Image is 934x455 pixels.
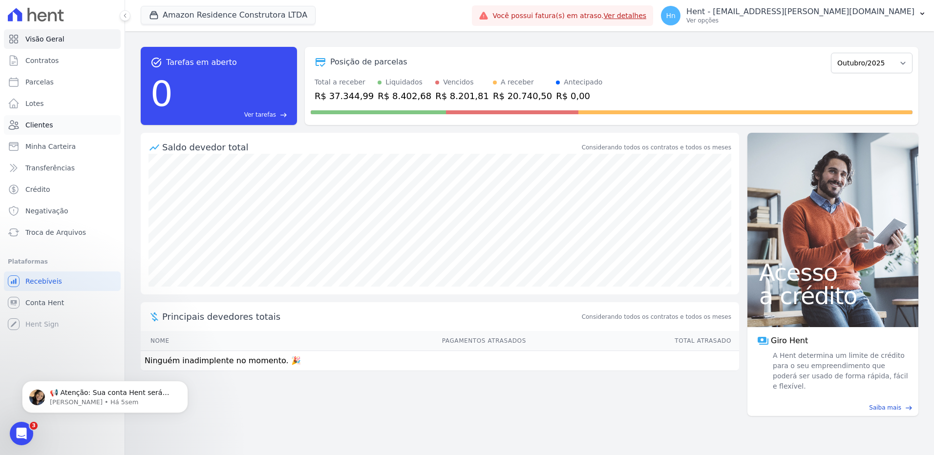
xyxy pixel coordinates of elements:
[25,99,44,108] span: Lotes
[25,34,64,44] span: Visão Geral
[150,57,162,68] span: task_alt
[501,77,534,87] div: A receber
[564,77,602,87] div: Antecipado
[280,111,287,119] span: east
[4,94,121,113] a: Lotes
[4,223,121,242] a: Troca de Arquivos
[4,271,121,291] a: Recebíveis
[771,351,909,392] span: A Hent determina um limite de crédito para o seu empreendimento que poderá ser usado de forma ráp...
[42,38,169,46] p: Message from Adriane, sent Há 5sem
[759,261,907,284] span: Acesso
[582,312,731,321] span: Considerando todos os contratos e todos os meses
[166,57,237,68] span: Tarefas em aberto
[10,422,33,445] iframe: Intercom live chat
[759,284,907,308] span: a crédito
[686,17,914,24] p: Ver opções
[582,143,731,152] div: Considerando todos os contratos e todos os meses
[25,206,68,216] span: Negativação
[42,28,167,298] span: 📢 Atenção: Sua conta Hent será migrada para a Conta Arke! Estamos trazendo para você uma nova con...
[315,89,374,103] div: R$ 37.344,99
[771,335,808,347] span: Giro Hent
[244,110,276,119] span: Ver tarefas
[493,89,552,103] div: R$ 20.740,50
[7,360,203,429] iframe: Intercom notifications mensagem
[330,56,407,68] div: Posição de parcelas
[378,89,431,103] div: R$ 8.402,68
[141,331,248,351] th: Nome
[25,77,54,87] span: Parcelas
[905,404,913,412] span: east
[385,77,423,87] div: Liquidados
[556,89,602,103] div: R$ 0,00
[8,256,117,268] div: Plataformas
[25,185,50,194] span: Crédito
[25,120,53,130] span: Clientes
[30,422,38,430] span: 3
[4,201,121,221] a: Negativação
[653,2,934,29] button: Hn Hent - [EMAIL_ADDRESS][PERSON_NAME][DOMAIN_NAME] Ver opções
[4,293,121,312] a: Conta Hent
[25,276,62,286] span: Recebíveis
[869,403,901,412] span: Saiba mais
[150,68,173,119] div: 0
[141,351,739,371] td: Ninguém inadimplente no momento. 🎉
[666,12,675,19] span: Hn
[527,331,739,351] th: Total Atrasado
[177,110,287,119] a: Ver tarefas east
[435,89,489,103] div: R$ 8.201,81
[25,163,75,173] span: Transferências
[4,137,121,156] a: Minha Carteira
[4,115,121,135] a: Clientes
[25,298,64,308] span: Conta Hent
[753,403,913,412] a: Saiba mais east
[604,12,647,20] a: Ver detalhes
[25,142,76,151] span: Minha Carteira
[4,180,121,199] a: Crédito
[162,141,580,154] div: Saldo devedor total
[4,51,121,70] a: Contratos
[492,11,646,21] span: Você possui fatura(s) em atraso.
[141,6,316,24] button: Amazon Residence Construtora LTDA
[443,77,473,87] div: Vencidos
[4,29,121,49] a: Visão Geral
[248,331,527,351] th: Pagamentos Atrasados
[4,72,121,92] a: Parcelas
[162,310,580,323] span: Principais devedores totais
[25,56,59,65] span: Contratos
[315,77,374,87] div: Total a receber
[686,7,914,17] p: Hent - [EMAIL_ADDRESS][PERSON_NAME][DOMAIN_NAME]
[25,227,86,237] span: Troca de Arquivos
[4,158,121,178] a: Transferências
